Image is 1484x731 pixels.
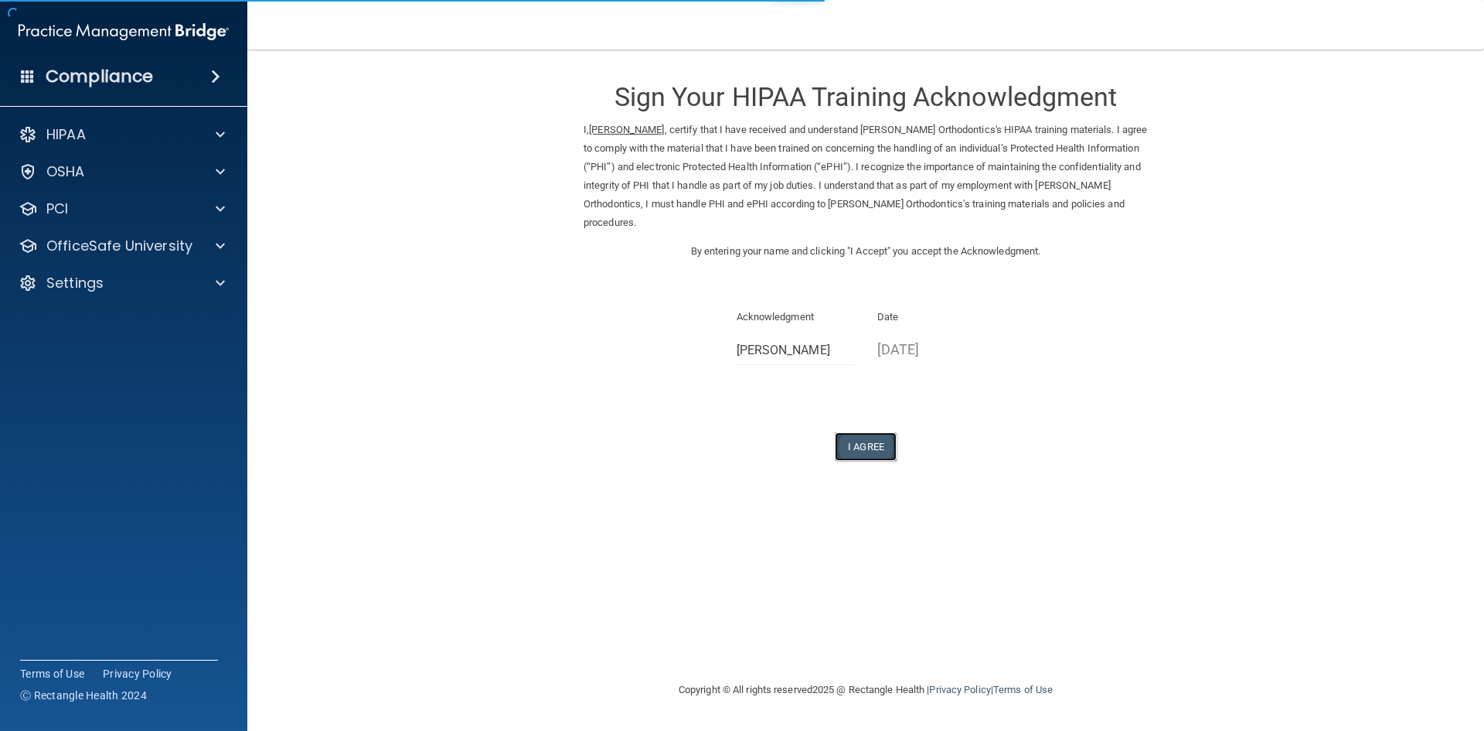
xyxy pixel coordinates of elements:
[20,666,84,681] a: Terms of Use
[584,121,1148,232] p: I, , certify that I have received and understand [PERSON_NAME] Orthodontics's HIPAA training mate...
[19,162,225,181] a: OSHA
[46,237,192,255] p: OfficeSafe University
[46,66,153,87] h4: Compliance
[46,274,104,292] p: Settings
[589,124,664,135] ins: [PERSON_NAME]
[19,200,225,218] a: PCI
[19,237,225,255] a: OfficeSafe University
[835,432,897,461] button: I Agree
[19,274,225,292] a: Settings
[19,125,225,144] a: HIPAA
[103,666,172,681] a: Privacy Policy
[993,684,1053,695] a: Terms of Use
[19,16,229,47] img: PMB logo
[877,336,996,362] p: [DATE]
[46,200,68,218] p: PCI
[877,308,996,326] p: Date
[737,336,855,365] input: Full Name
[20,688,147,703] span: Ⓒ Rectangle Health 2024
[737,308,855,326] p: Acknowledgment
[46,162,85,181] p: OSHA
[584,83,1148,111] h3: Sign Your HIPAA Training Acknowledgment
[584,242,1148,261] p: By entering your name and clicking "I Accept" you accept the Acknowledgment.
[46,125,86,144] p: HIPAA
[584,665,1148,715] div: Copyright © All rights reserved 2025 @ Rectangle Health | |
[929,684,990,695] a: Privacy Policy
